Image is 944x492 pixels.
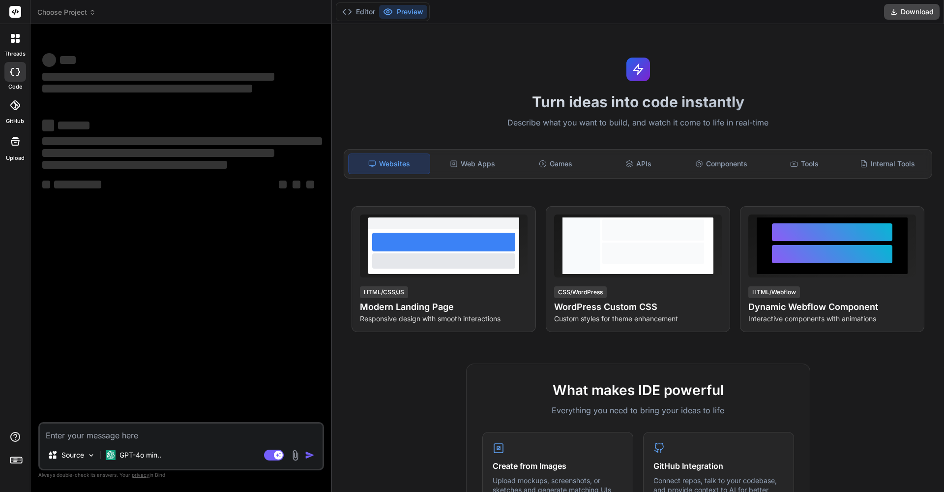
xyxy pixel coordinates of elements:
[279,181,287,188] span: ‌
[681,154,762,174] div: Components
[6,117,24,125] label: GitHub
[42,137,322,145] span: ‌
[58,122,89,129] span: ‌
[554,286,607,298] div: CSS/WordPress
[132,472,149,478] span: privacy
[554,300,722,314] h4: WordPress Custom CSS
[748,286,800,298] div: HTML/Webflow
[119,450,161,460] p: GPT-4o min..
[338,5,379,19] button: Editor
[61,450,84,460] p: Source
[884,4,940,20] button: Download
[748,300,916,314] h4: Dynamic Webflow Component
[653,460,784,472] h4: GitHub Integration
[54,181,101,188] span: ‌
[338,117,938,129] p: Describe what you want to build, and watch it come to life in real-time
[8,83,22,91] label: code
[360,300,528,314] h4: Modern Landing Page
[6,154,25,162] label: Upload
[748,314,916,324] p: Interactive components with animations
[360,286,408,298] div: HTML/CSS/JS
[42,85,252,92] span: ‌
[4,50,26,58] label: threads
[42,73,274,81] span: ‌
[38,470,324,480] p: Always double-check its answers. Your in Bind
[42,161,227,169] span: ‌
[293,181,300,188] span: ‌
[598,154,679,174] div: APIs
[305,450,315,460] img: icon
[764,154,845,174] div: Tools
[306,181,314,188] span: ‌
[42,181,50,188] span: ‌
[37,7,96,17] span: Choose Project
[379,5,427,19] button: Preview
[554,314,722,324] p: Custom styles for theme enhancement
[106,450,116,460] img: GPT-4o mini
[42,53,56,67] span: ‌
[42,120,54,131] span: ‌
[482,380,794,400] h2: What makes IDE powerful
[493,460,623,472] h4: Create from Images
[87,451,95,460] img: Pick Models
[360,314,528,324] p: Responsive design with smooth interactions
[348,154,430,174] div: Websites
[42,149,274,157] span: ‌
[515,154,596,174] div: Games
[482,404,794,416] p: Everything you need to bring your ideas to life
[847,154,928,174] div: Internal Tools
[60,56,76,64] span: ‌
[290,450,301,461] img: attachment
[338,93,938,111] h1: Turn ideas into code instantly
[432,154,513,174] div: Web Apps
